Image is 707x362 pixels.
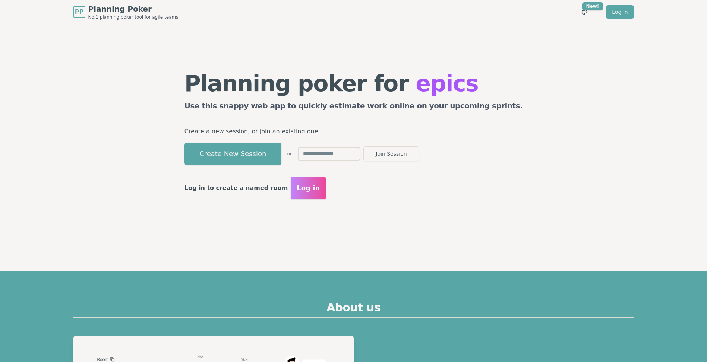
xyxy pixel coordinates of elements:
h1: Planning poker for [184,72,523,95]
span: epics [416,70,478,96]
button: New! [578,5,591,19]
span: PP [75,7,83,16]
a: PPPlanning PokerNo.1 planning poker tool for agile teams [73,4,179,20]
h2: Use this snappy web app to quickly estimate work online on your upcoming sprints. [184,101,523,114]
a: Log in [606,5,634,19]
span: Planning Poker [88,4,179,14]
button: Join Session [363,146,419,161]
p: Log in to create a named room [184,183,288,193]
h2: About us [73,301,634,318]
button: Create New Session [184,143,281,165]
button: Log in [291,177,326,199]
div: New! [582,2,603,10]
span: No.1 planning poker tool for agile teams [88,14,179,20]
span: or [287,151,292,157]
p: Create a new session, or join an existing one [184,126,523,137]
span: Log in [297,183,320,193]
